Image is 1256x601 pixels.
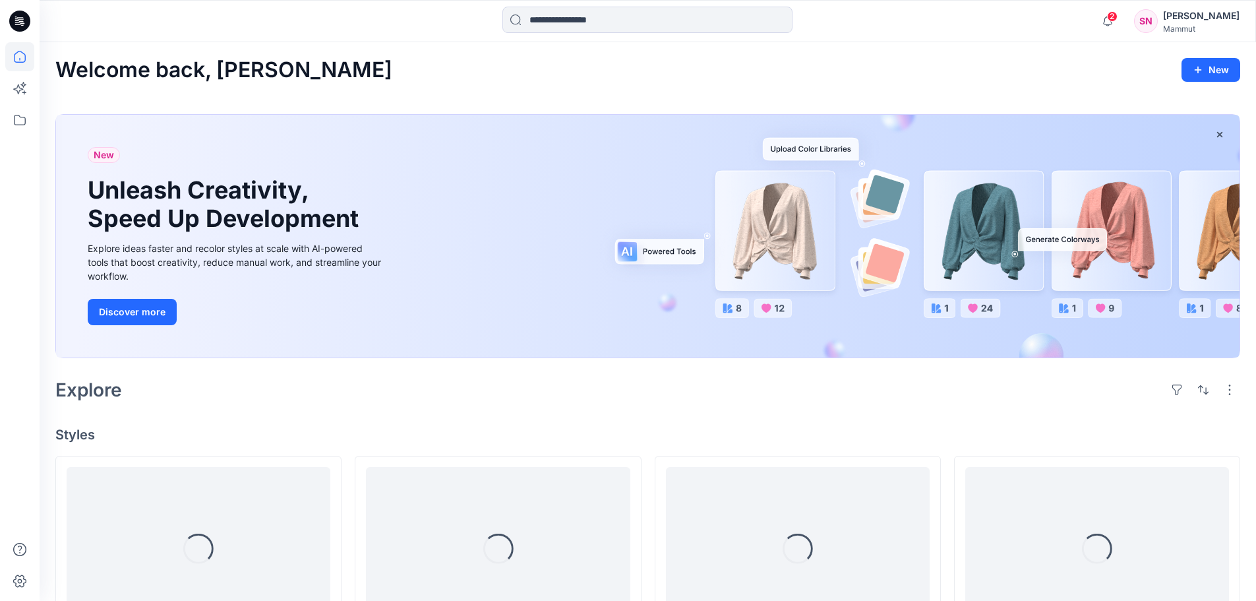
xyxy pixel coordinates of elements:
[1163,24,1240,34] div: Mammut
[1107,11,1118,22] span: 2
[55,427,1240,443] h4: Styles
[1134,9,1158,33] div: SN
[1181,58,1240,82] button: New
[94,147,114,163] span: New
[88,299,384,325] a: Discover more
[88,176,365,233] h1: Unleash Creativity, Speed Up Development
[88,241,384,283] div: Explore ideas faster and recolor styles at scale with AI-powered tools that boost creativity, red...
[55,58,392,82] h2: Welcome back, [PERSON_NAME]
[55,379,122,400] h2: Explore
[1163,8,1240,24] div: [PERSON_NAME]
[88,299,177,325] button: Discover more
